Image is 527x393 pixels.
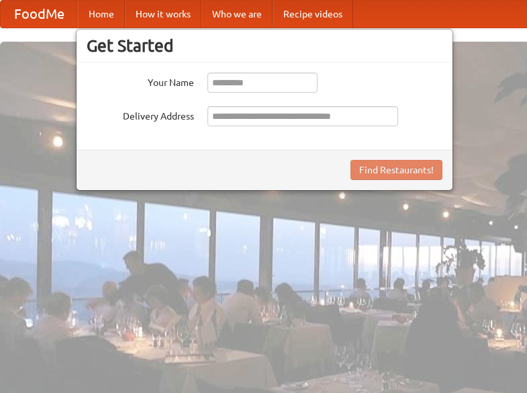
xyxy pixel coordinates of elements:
[273,1,353,28] a: Recipe videos
[201,1,273,28] a: Who we are
[87,106,194,123] label: Delivery Address
[87,73,194,89] label: Your Name
[78,1,125,28] a: Home
[350,160,442,180] button: Find Restaurants!
[87,36,442,56] h3: Get Started
[125,1,201,28] a: How it works
[1,1,78,28] a: FoodMe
